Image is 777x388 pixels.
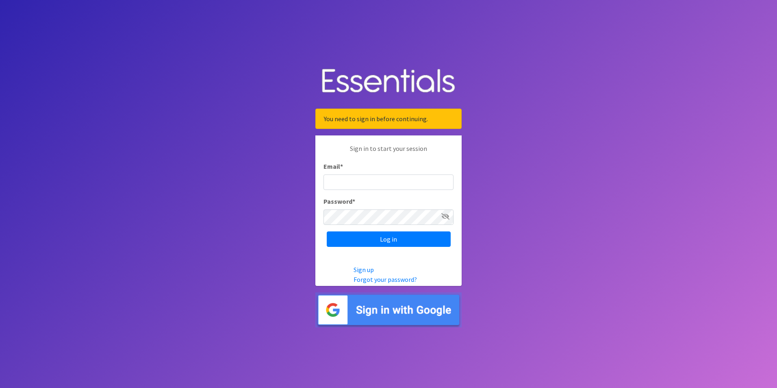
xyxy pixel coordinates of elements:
[354,275,417,283] a: Forgot your password?
[323,144,454,161] p: Sign in to start your session
[340,162,343,170] abbr: required
[315,292,462,328] img: Sign in with Google
[315,61,462,102] img: Human Essentials
[327,231,451,247] input: Log in
[323,196,355,206] label: Password
[315,109,462,129] div: You need to sign in before continuing.
[352,197,355,205] abbr: required
[354,266,374,274] a: Sign up
[323,161,343,171] label: Email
